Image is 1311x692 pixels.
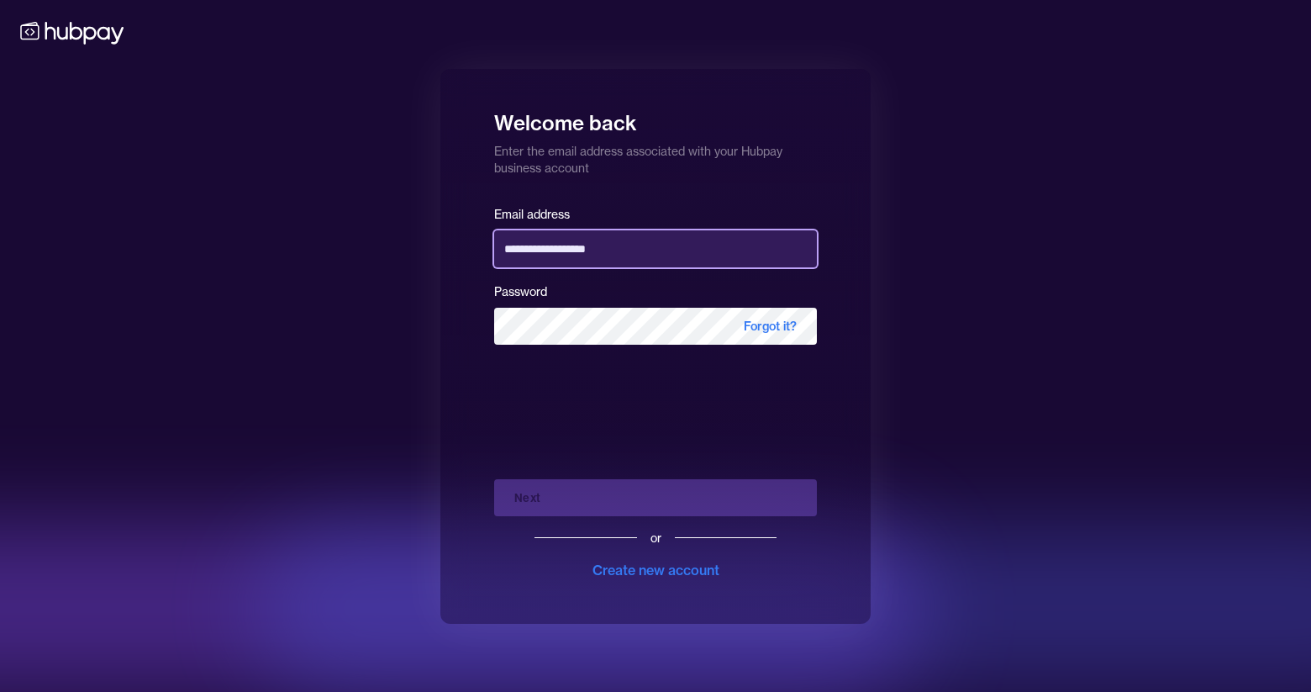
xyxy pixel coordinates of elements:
[724,308,817,345] span: Forgot it?
[494,136,817,177] p: Enter the email address associated with your Hubpay business account
[494,284,547,299] label: Password
[650,530,661,547] div: or
[494,207,570,222] label: Email address
[592,560,719,580] div: Create new account
[494,99,817,136] h1: Welcome back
